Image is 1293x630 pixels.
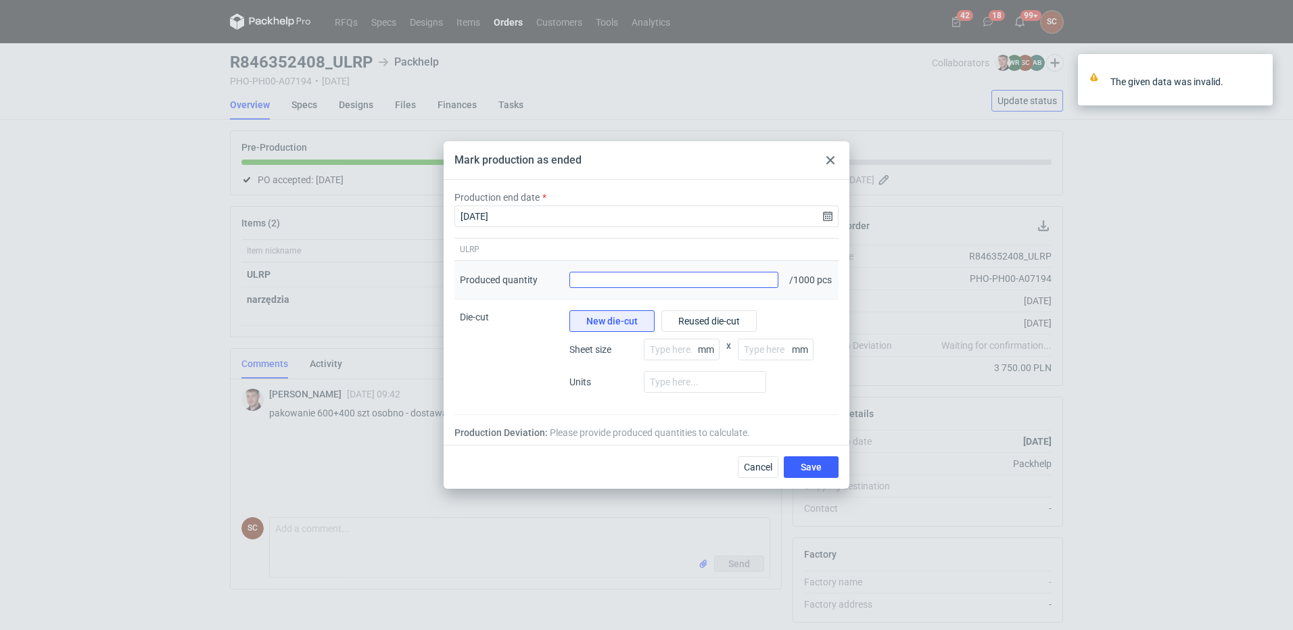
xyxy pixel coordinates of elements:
[460,244,479,255] span: ULRP
[726,339,731,371] span: x
[644,339,720,360] input: Type here...
[569,310,655,332] button: New die-cut
[460,273,538,287] div: Produced quantity
[550,426,750,439] span: Please provide produced quantities to calculate.
[661,310,757,332] button: Reused die-cut
[454,299,564,415] div: Die-cut
[454,426,839,439] div: Production Deviation:
[678,316,740,326] span: Reused die-cut
[698,344,720,355] p: mm
[454,191,540,204] label: Production end date
[569,343,637,356] span: Sheet size
[586,316,638,326] span: New die-cut
[784,456,839,478] button: Save
[738,456,778,478] button: Cancel
[784,261,839,299] div: / 1000 pcs
[801,462,822,472] span: Save
[569,375,637,389] span: Units
[1252,74,1262,89] button: close
[454,153,582,168] div: Mark production as ended
[744,462,772,472] span: Cancel
[1110,75,1252,89] div: The given data was invalid.
[644,371,766,393] input: Type here...
[792,344,814,355] p: mm
[738,339,814,360] input: Type here...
